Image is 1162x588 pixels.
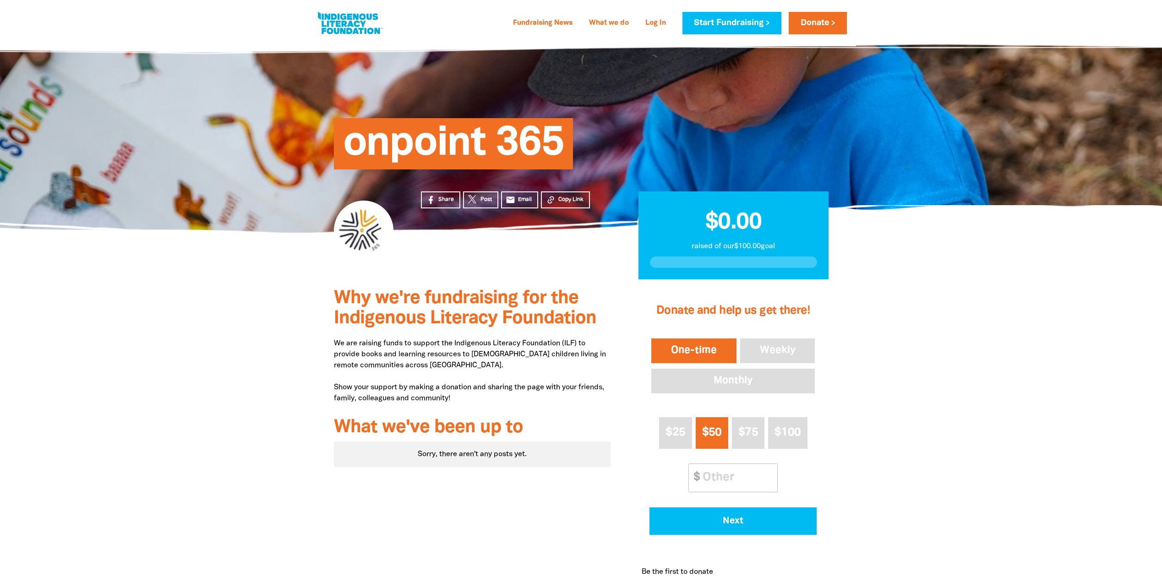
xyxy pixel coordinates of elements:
p: We are raising funds to support the Indigenous Literacy Foundation (ILF) to provide books and lea... [334,338,611,404]
a: emailEmail [501,191,539,208]
span: $50 [702,427,722,438]
p: raised of our $100.00 goal [650,241,817,252]
span: Post [480,196,492,204]
a: Share [421,191,460,208]
p: Be the first to donate [642,566,713,577]
a: Start Fundraising [682,12,781,34]
span: onpoint 365 [343,125,564,169]
span: Next [662,517,804,526]
span: Share [438,196,454,204]
span: Email [518,196,532,204]
h3: What we've been up to [334,418,611,438]
input: Other [696,464,777,492]
button: Copy Link [541,191,590,208]
button: Pay with Credit Card [649,507,817,535]
div: Paginated content [334,441,611,467]
a: Log In [640,16,671,31]
button: Monthly [649,367,817,395]
span: Copy Link [558,196,584,204]
button: $50 [696,417,728,449]
span: $75 [738,427,758,438]
span: Why we're fundraising for the Indigenous Literacy Foundation [334,290,596,327]
button: $75 [732,417,764,449]
a: What we do [584,16,634,31]
span: $ [689,464,700,492]
h2: Donate and help us get there! [649,293,817,329]
button: Weekly [738,337,817,365]
i: email [506,195,515,205]
button: One-time [649,337,738,365]
button: $100 [768,417,807,449]
a: Post [463,191,498,208]
button: $25 [659,417,692,449]
a: Donate [789,12,846,34]
span: $0.00 [705,212,762,233]
span: $100 [775,427,801,438]
span: $25 [666,427,685,438]
a: Fundraising News [507,16,578,31]
div: Sorry, there aren't any posts yet. [334,441,611,467]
